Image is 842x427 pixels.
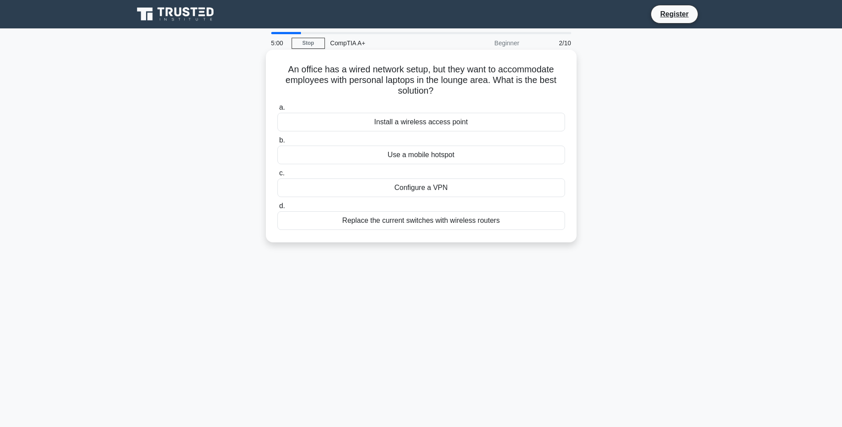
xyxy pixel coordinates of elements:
[447,34,525,52] div: Beginner
[279,136,285,144] span: b.
[277,211,565,230] div: Replace the current switches with wireless routers
[266,34,292,52] div: 5:00
[279,202,285,210] span: d.
[277,146,565,164] div: Use a mobile hotspot
[277,178,565,197] div: Configure a VPN
[277,113,565,131] div: Install a wireless access point
[525,34,577,52] div: 2/10
[277,64,566,97] h5: An office has a wired network setup, but they want to accommodate employees with personal laptops...
[325,34,447,52] div: CompTIA A+
[292,38,325,49] a: Stop
[279,169,285,177] span: c.
[279,103,285,111] span: a.
[655,8,694,20] a: Register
